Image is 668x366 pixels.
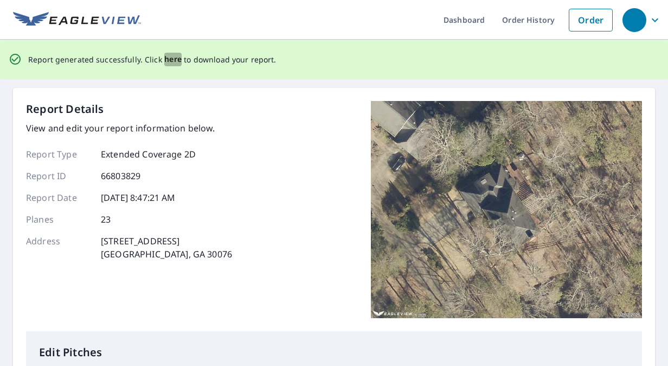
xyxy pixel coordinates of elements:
[26,101,104,117] p: Report Details
[101,235,232,261] p: [STREET_ADDRESS] [GEOGRAPHIC_DATA], GA 30076
[164,53,182,66] button: here
[101,213,111,226] p: 23
[39,344,629,361] p: Edit Pitches
[26,235,91,261] p: Address
[101,191,176,204] p: [DATE] 8:47:21 AM
[101,169,140,182] p: 66803829
[26,191,91,204] p: Report Date
[26,148,91,161] p: Report Type
[569,9,613,31] a: Order
[101,148,196,161] p: Extended Coverage 2D
[28,53,277,66] p: Report generated successfully. Click to download your report.
[26,122,232,135] p: View and edit your report information below.
[13,12,141,28] img: EV Logo
[371,101,642,318] img: Top image
[26,213,91,226] p: Planes
[26,169,91,182] p: Report ID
